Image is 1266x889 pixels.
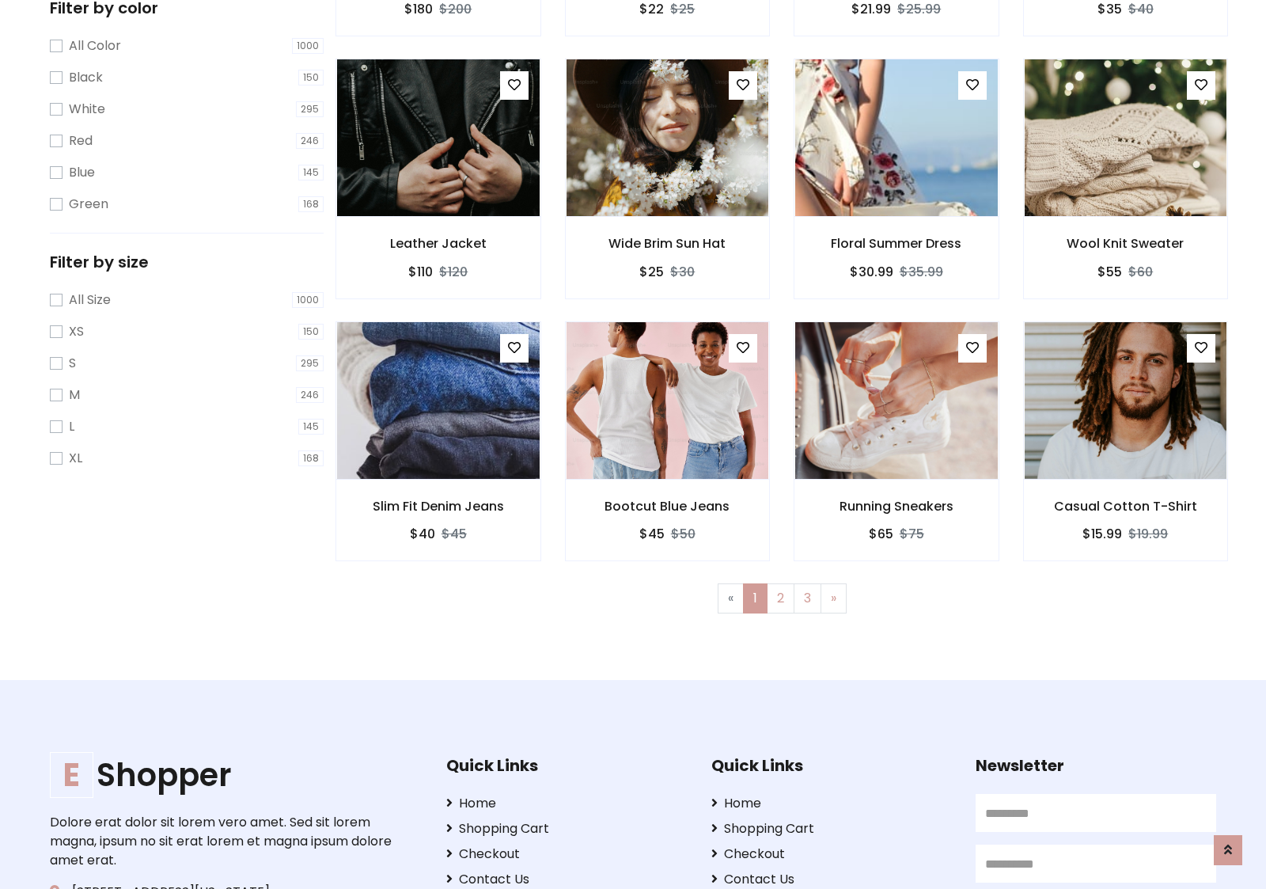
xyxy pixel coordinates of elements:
[69,386,80,405] label: M
[1024,236,1228,251] h6: Wool Knit Sweater
[743,583,768,614] a: 1
[298,196,324,212] span: 168
[869,526,893,541] h6: $65
[446,794,687,813] a: Home
[292,38,324,54] span: 1000
[50,813,396,870] p: Dolore erat dolor sit lorem vero amet. Sed sit lorem magna, ipsum no sit erat lorem et magna ipsu...
[794,583,821,614] a: 3
[347,583,1216,614] nav: Page navigation
[767,583,794,614] a: 2
[1097,2,1122,17] h6: $35
[296,387,324,403] span: 246
[69,291,111,310] label: All Size
[1128,263,1153,281] del: $60
[850,264,893,279] h6: $30.99
[50,253,324,272] h5: Filter by size
[296,355,324,371] span: 295
[900,525,924,543] del: $75
[50,752,93,798] span: E
[446,756,687,775] h5: Quick Links
[298,165,324,180] span: 145
[794,499,999,514] h6: Running Sneakers
[69,131,93,150] label: Red
[670,263,695,281] del: $30
[639,526,665,541] h6: $45
[711,819,952,838] a: Shopping Cart
[711,845,952,864] a: Checkout
[336,236,540,251] h6: Leather Jacket
[900,263,943,281] del: $35.99
[336,499,540,514] h6: Slim Fit Denim Jeans
[671,525,696,543] del: $50
[69,68,103,87] label: Black
[566,499,770,514] h6: Bootcut Blue Jeans
[446,819,687,838] a: Shopping Cart
[69,36,121,55] label: All Color
[1082,526,1122,541] h6: $15.99
[1097,264,1122,279] h6: $55
[639,264,664,279] h6: $25
[404,2,433,17] h6: $180
[69,354,76,373] label: S
[831,589,836,607] span: »
[711,870,952,889] a: Contact Us
[851,2,891,17] h6: $21.99
[296,101,324,117] span: 295
[296,133,324,149] span: 246
[976,756,1216,775] h5: Newsletter
[69,163,95,182] label: Blue
[410,526,435,541] h6: $40
[292,292,324,308] span: 1000
[639,2,664,17] h6: $22
[50,756,396,794] h1: Shopper
[439,263,468,281] del: $120
[711,756,952,775] h5: Quick Links
[711,794,952,813] a: Home
[50,756,396,794] a: EShopper
[566,236,770,251] h6: Wide Brim Sun Hat
[794,236,999,251] h6: Floral Summer Dress
[69,449,82,468] label: XL
[408,264,433,279] h6: $110
[298,450,324,466] span: 168
[1024,499,1228,514] h6: Casual Cotton T-Shirt
[446,845,687,864] a: Checkout
[298,324,324,340] span: 150
[298,70,324,85] span: 150
[69,417,74,436] label: L
[69,322,84,341] label: XS
[69,195,108,214] label: Green
[298,419,324,435] span: 145
[821,583,847,614] a: Next
[69,100,105,119] label: White
[442,525,467,543] del: $45
[1128,525,1168,543] del: $19.99
[446,870,687,889] a: Contact Us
